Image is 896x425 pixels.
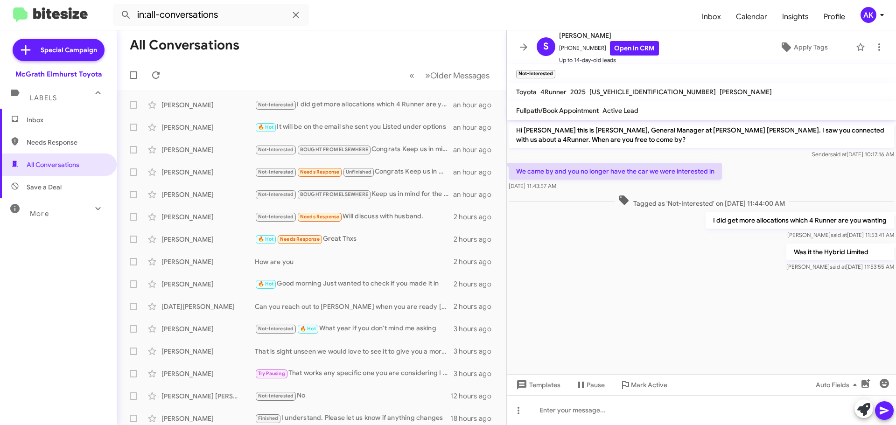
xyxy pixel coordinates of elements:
[453,167,499,177] div: an hour ago
[27,182,62,192] span: Save a Deal
[794,39,828,56] span: Apply Tags
[728,3,775,30] a: Calendar
[161,391,255,401] div: [PERSON_NAME] [PERSON_NAME]
[786,244,894,260] p: Was it the Hybrid Limited
[30,209,49,218] span: More
[559,41,659,56] span: [PHONE_NUMBER]
[258,415,279,421] span: Finished
[258,169,294,175] span: Not-Interested
[509,182,556,189] span: [DATE] 11:43:57 AM
[404,66,495,85] nav: Page navigation example
[509,122,894,148] p: Hi [PERSON_NAME] this is [PERSON_NAME], General Manager at [PERSON_NAME] [PERSON_NAME]. I saw you...
[853,7,886,23] button: AK
[559,56,659,65] span: Up to 14-day-old leads
[612,376,675,393] button: Mark Active
[543,39,549,54] span: S
[161,324,255,334] div: [PERSON_NAME]
[514,376,560,393] span: Templates
[509,163,722,180] p: We came by and you no longer have the car we were interested in
[255,211,454,222] div: Will discuss with husband.
[161,123,255,132] div: [PERSON_NAME]
[454,369,499,378] div: 3 hours ago
[258,124,274,130] span: 🔥 Hot
[161,100,255,110] div: [PERSON_NAME]
[516,106,599,115] span: Fullpath/Book Appointment
[430,70,490,81] span: Older Messages
[453,190,499,199] div: an hour ago
[420,66,495,85] button: Next
[255,167,453,177] div: Congrats Keep us in mind for future service or sales needs
[258,214,294,220] span: Not-Interested
[787,231,894,238] span: [PERSON_NAME] [DATE] 11:53:41 AM
[775,3,816,30] a: Insights
[453,145,499,154] div: an hour ago
[453,100,499,110] div: an hour ago
[587,376,605,393] span: Pause
[631,376,667,393] span: Mark Active
[258,236,274,242] span: 🔥 Hot
[258,102,294,108] span: Not-Interested
[454,235,499,244] div: 2 hours ago
[161,279,255,289] div: [PERSON_NAME]
[830,263,846,270] span: said at
[161,235,255,244] div: [PERSON_NAME]
[161,257,255,266] div: [PERSON_NAME]
[559,30,659,41] span: [PERSON_NAME]
[300,326,316,332] span: 🔥 Hot
[816,3,853,30] a: Profile
[454,257,499,266] div: 2 hours ago
[694,3,728,30] a: Inbox
[454,347,499,356] div: 3 hours ago
[409,70,414,81] span: «
[255,323,454,334] div: What year if you don't mind me asking
[41,45,97,55] span: Special Campaign
[258,191,294,197] span: Not-Interested
[300,214,340,220] span: Needs Response
[161,190,255,199] div: [PERSON_NAME]
[454,324,499,334] div: 3 hours ago
[516,88,537,96] span: Toyota
[258,146,294,153] span: Not-Interested
[255,99,453,110] div: I did get more allocations which 4 Runner are you wanting
[255,302,454,311] div: Can you reach out to [PERSON_NAME] when you are ready [PHONE_NUMBER] office 773-988--9026 cell We...
[255,413,450,424] div: I understand. Please let us know if anything changes
[610,41,659,56] a: Open in CRM
[258,370,285,376] span: Try Pausing
[255,390,450,401] div: No
[255,368,454,379] div: That works any specific one you are considering I can have [PERSON_NAME] email you some spec sheets
[540,88,567,96] span: 4Runner
[816,376,861,393] span: Auto Fields
[507,376,568,393] button: Templates
[258,326,294,332] span: Not-Interested
[255,234,454,244] div: Great Thxs
[808,376,868,393] button: Auto Fields
[161,302,255,311] div: [DATE][PERSON_NAME]
[861,7,876,23] div: AK
[255,347,454,356] div: That is sight unseen we would love to see it to give you a more accurate number Is there any way ...
[425,70,430,81] span: »
[615,195,789,208] span: Tagged as 'Not-Interested' on [DATE] 11:44:00 AM
[300,146,368,153] span: BOUGHT FROM ELSEWHERE
[450,414,499,423] div: 18 hours ago
[568,376,612,393] button: Pause
[27,138,106,147] span: Needs Response
[300,169,340,175] span: Needs Response
[130,38,239,53] h1: All Conversations
[27,115,106,125] span: Inbox
[404,66,420,85] button: Previous
[255,279,454,289] div: Good morning Just wanted to check if you made it in
[255,144,453,155] div: Congrats Keep us in mind for future service or sales needs
[786,263,894,270] span: [PERSON_NAME] [DATE] 11:53:55 AM
[161,145,255,154] div: [PERSON_NAME]
[346,169,371,175] span: Unfinished
[454,279,499,289] div: 2 hours ago
[161,167,255,177] div: [PERSON_NAME]
[13,39,105,61] a: Special Campaign
[454,302,499,311] div: 2 hours ago
[454,212,499,222] div: 2 hours ago
[516,70,555,78] small: Not-Interested
[161,347,255,356] div: [PERSON_NAME]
